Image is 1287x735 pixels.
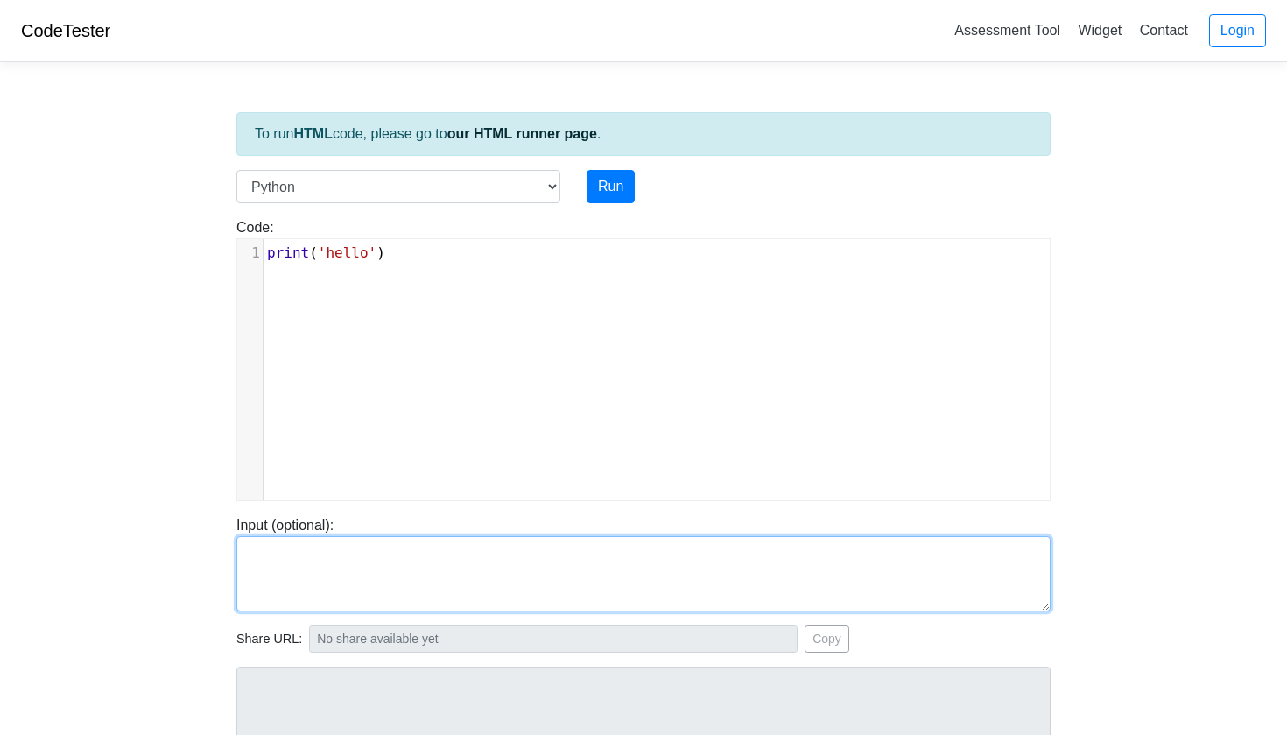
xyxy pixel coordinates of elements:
[236,112,1051,156] div: To run code, please go to .
[1071,16,1129,45] a: Widget
[267,244,385,261] span: ( )
[447,126,597,141] a: our HTML runner page
[21,21,110,40] a: CodeTester
[309,625,798,653] input: No share available yet
[318,244,376,261] span: 'hello'
[237,243,263,264] div: 1
[267,244,309,261] span: print
[223,217,1064,501] div: Code:
[587,170,635,203] button: Run
[805,625,849,653] button: Copy
[236,630,302,649] span: Share URL:
[223,515,1064,611] div: Input (optional):
[947,16,1067,45] a: Assessment Tool
[1133,16,1195,45] a: Contact
[1209,14,1266,47] a: Login
[293,126,332,141] strong: HTML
